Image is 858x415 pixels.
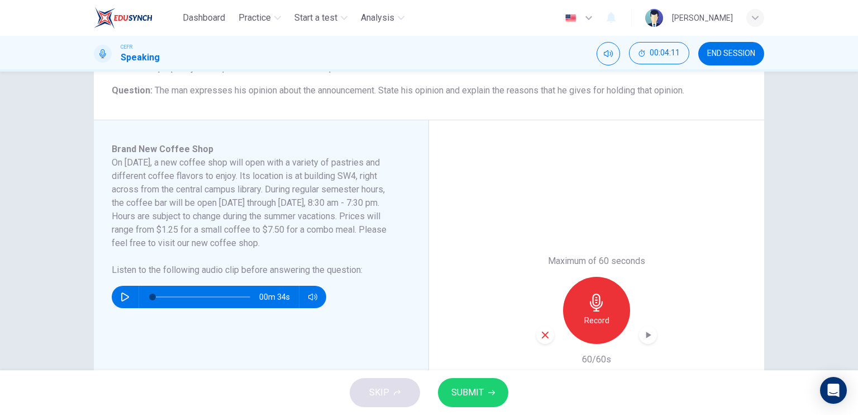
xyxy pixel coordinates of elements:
img: EduSynch logo [94,7,152,29]
h6: Maximum of 60 seconds [548,254,645,268]
h1: Speaking [121,51,160,64]
span: Practice [239,11,271,25]
span: Brand New Coffee Shop [112,144,213,154]
button: SUBMIT [438,378,508,407]
span: SUBMIT [451,385,484,400]
button: Dashboard [178,8,230,28]
span: Start a test [294,11,337,25]
div: Mute [597,42,620,65]
span: The man expresses his opinion about the announcement. State his opinion and explain the reasons t... [155,85,684,96]
button: END SESSION [698,42,764,65]
button: Analysis [356,8,409,28]
h6: On [DATE], a new coffee shop will open with a variety of pastries and different coffee flavors to... [112,156,397,250]
button: Record [563,277,630,344]
span: END SESSION [707,49,755,58]
span: 00:04:11 [650,49,680,58]
a: EduSynch logo [94,7,178,29]
span: 00m 34s [259,286,299,308]
div: Hide [629,42,689,65]
div: [PERSON_NAME] [672,11,733,25]
h6: Listen to the following audio clip before answering the question : [112,263,397,277]
span: CEFR [121,43,132,51]
h6: 60/60s [582,353,611,366]
button: Practice [234,8,285,28]
img: Profile picture [645,9,663,27]
span: Analysis [361,11,394,25]
button: Start a test [290,8,352,28]
h6: Question : [112,84,746,97]
button: 00:04:11 [629,42,689,64]
img: en [564,14,578,22]
div: Open Intercom Messenger [820,377,847,404]
span: Dashboard [183,11,225,25]
h6: Record [584,314,609,327]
